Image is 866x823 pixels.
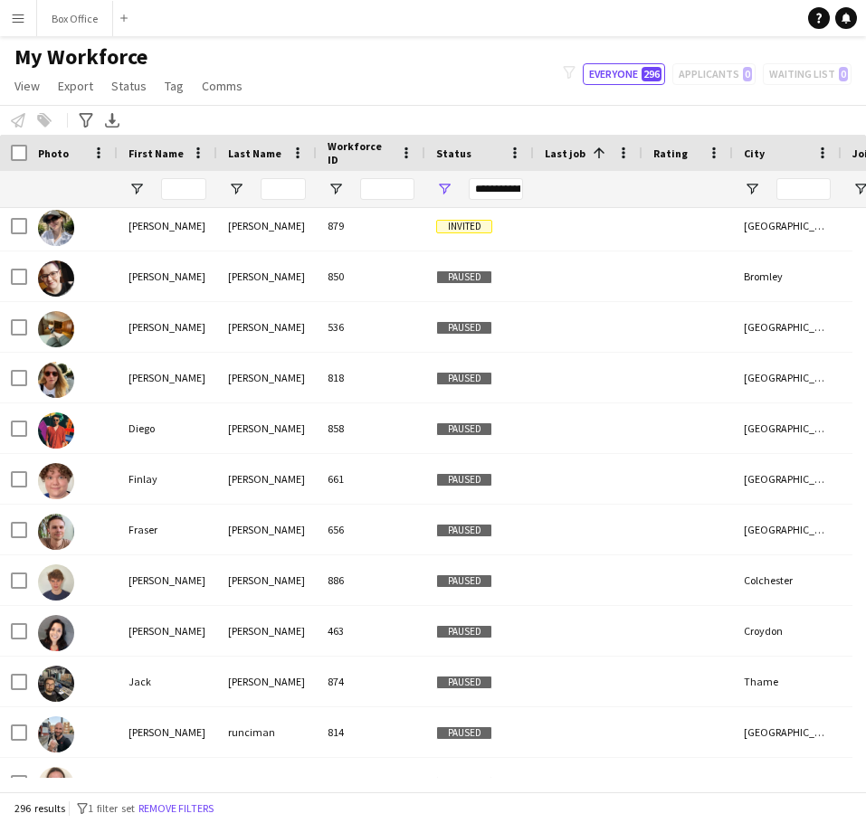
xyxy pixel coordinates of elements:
[217,201,317,251] div: [PERSON_NAME]
[436,777,492,790] span: Paused
[317,505,425,554] div: 656
[317,403,425,453] div: 858
[118,353,217,402] div: [PERSON_NAME]
[38,260,74,297] img: Chloe Stimson
[744,147,765,160] span: City
[128,147,184,160] span: First Name
[733,505,842,554] div: [GEOGRAPHIC_DATA]
[118,505,217,554] div: Fraser
[436,676,492,689] span: Paused
[317,201,425,251] div: 879
[261,178,306,200] input: Last Name Filter Input
[317,758,425,808] div: 808
[317,555,425,605] div: 886
[165,78,184,94] span: Tag
[436,524,492,537] span: Paused
[733,707,842,757] div: [GEOGRAPHIC_DATA]
[217,758,317,808] div: [PERSON_NAME]
[733,353,842,402] div: [GEOGRAPHIC_DATA]
[328,181,344,197] button: Open Filter Menu
[217,403,317,453] div: [PERSON_NAME]
[58,78,93,94] span: Export
[733,403,842,453] div: [GEOGRAPHIC_DATA]
[228,181,244,197] button: Open Filter Menu
[202,78,243,94] span: Comms
[733,758,842,808] div: [GEOGRAPHIC_DATA]
[7,74,47,98] a: View
[111,78,147,94] span: Status
[317,454,425,504] div: 661
[653,147,688,160] span: Rating
[161,178,206,200] input: First Name Filter Input
[436,321,492,335] span: Paused
[317,657,425,706] div: 874
[733,606,842,656] div: Croydon
[118,707,217,757] div: [PERSON_NAME]
[436,220,492,233] span: Invited
[88,801,135,815] span: 1 filter set
[733,454,842,504] div: [GEOGRAPHIC_DATA]
[118,606,217,656] div: [PERSON_NAME]
[436,422,492,436] span: Paused
[118,758,217,808] div: [PERSON_NAME]
[360,178,414,200] input: Workforce ID Filter Input
[733,555,842,605] div: Colchester
[38,514,74,550] img: Fraser Owen
[38,210,74,246] img: Chloe PERM Owen
[135,799,217,818] button: Remove filters
[14,43,148,71] span: My Workforce
[217,251,317,301] div: [PERSON_NAME]
[436,270,492,284] span: Paused
[38,362,74,398] img: Delfina Zdanowicz
[118,657,217,706] div: Jack
[217,353,317,402] div: [PERSON_NAME]
[317,302,425,352] div: 536
[38,615,74,651] img: Isabel Azevedo
[118,251,217,301] div: [PERSON_NAME]
[38,463,74,499] img: Finlay Russell
[733,201,842,251] div: [GEOGRAPHIC_DATA]
[195,74,250,98] a: Comms
[118,403,217,453] div: Diego
[436,181,452,197] button: Open Filter Menu
[104,74,154,98] a: Status
[436,726,492,740] span: Paused
[217,505,317,554] div: [PERSON_NAME]
[157,74,191,98] a: Tag
[38,412,74,449] img: Diego Torres
[14,78,40,94] span: View
[38,767,74,803] img: Katie Howard
[118,201,217,251] div: [PERSON_NAME]
[317,606,425,656] div: 463
[436,473,492,487] span: Paused
[317,251,425,301] div: 850
[101,109,123,131] app-action-btn: Export XLSX
[38,311,74,347] img: Corey Bennett
[128,181,145,197] button: Open Filter Menu
[436,147,471,160] span: Status
[436,625,492,639] span: Paused
[217,302,317,352] div: [PERSON_NAME]
[328,139,393,166] span: Workforce ID
[118,302,217,352] div: [PERSON_NAME]
[217,657,317,706] div: [PERSON_NAME]
[38,147,69,160] span: Photo
[38,716,74,752] img: james runciman
[545,147,585,160] span: Last job
[228,147,281,160] span: Last Name
[118,555,217,605] div: [PERSON_NAME]
[744,181,760,197] button: Open Filter Menu
[436,574,492,588] span: Paused
[776,178,831,200] input: City Filter Input
[436,372,492,385] span: Paused
[733,302,842,352] div: [GEOGRAPHIC_DATA]
[51,74,100,98] a: Export
[38,666,74,702] img: Jack Whitmore
[733,251,842,301] div: Bromley
[642,67,661,81] span: 296
[217,454,317,504] div: [PERSON_NAME]
[75,109,97,131] app-action-btn: Advanced filters
[118,454,217,504] div: Finlay
[583,63,665,85] button: Everyone296
[317,707,425,757] div: 814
